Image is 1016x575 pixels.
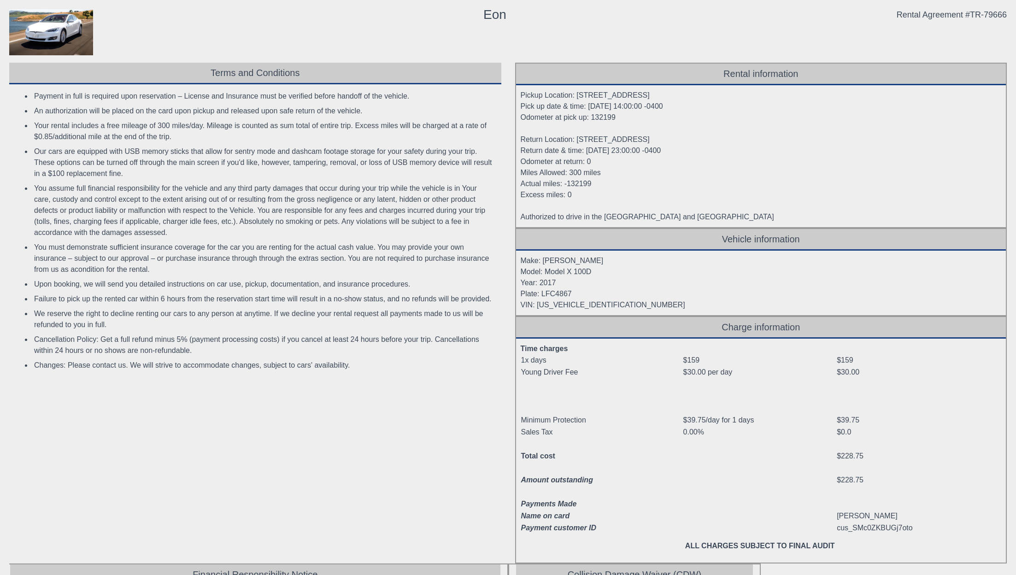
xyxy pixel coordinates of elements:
td: 0.00% [683,426,837,438]
li: Cancellation Policy: Get a full refund minus 5% (payment processing costs) if you cancel at least... [32,332,495,358]
td: $39.75 [836,414,999,426]
td: $30.00 per day [683,366,837,378]
div: Rental information [516,64,1006,85]
div: Rental Agreement #TR-79666 [897,9,1007,20]
li: You must demonstrate sufficient insurance coverage for the car you are renting for the actual cas... [32,240,495,277]
td: Amount outstanding [521,474,683,486]
td: [PERSON_NAME] [836,510,999,522]
li: Failure to pick up the rented car within 6 hours from the reservation start time will result in a... [32,292,495,306]
li: Upon booking, we will send you detailed instructions on car use, pickup, documentation, and insur... [32,277,495,292]
div: Time charges [521,343,1000,354]
td: 1x days [521,354,683,366]
li: Changes: Please contact us. We will strive to accommodate changes, subject to cars' availability. [32,358,495,373]
li: Payment in full is required upon reservation – License and Insurance must be verified before hand... [32,89,495,104]
div: ALL CHARGES SUBJECT TO FINAL AUDIT [527,540,993,552]
td: $30.00 [836,366,999,378]
td: Name on card [521,510,683,522]
td: Payment customer ID [521,522,683,534]
td: Total cost [521,450,683,462]
td: Payments Made [521,498,683,510]
div: Vehicle information [516,229,1006,251]
td: $159 [683,354,837,366]
td: Sales Tax [521,426,683,438]
td: Young Driver Fee [521,366,683,378]
td: $228.75 [836,474,999,486]
li: Your rental includes a free mileage of 300 miles/day. Mileage is counted as sum total of entire t... [32,118,495,144]
div: Make: [PERSON_NAME] Model: Model X 100D Year: 2017 Plate: LFC4867 VIN: [US_VEHICLE_IDENTIFICATION... [516,251,1006,315]
div: Pickup Location: [STREET_ADDRESS] Pick up date & time: [DATE] 14:00:00 -0400 Odometer at pick up:... [516,85,1006,227]
li: Our cars are equipped with USB memory sticks that allow for sentry mode and dashcam footage stora... [32,144,495,181]
td: $39.75/day for 1 days [683,414,837,426]
td: cus_SMc0ZKBUGj7oto [836,522,999,534]
li: An authorization will be placed on the card upon pickup and released upon safe return of the vehi... [32,104,495,118]
div: Eon [483,9,506,20]
li: We reserve the right to decline renting our cars to any person at anytime. If we decline your ren... [32,306,495,332]
td: Minimum Protection [521,414,683,426]
td: $159 [836,354,999,366]
li: You assume full financial responsibility for the vehicle and any third party damages that occur d... [32,181,495,240]
div: Terms and Conditions [9,63,501,84]
td: $228.75 [836,450,999,462]
img: contract_model.jpg [9,9,93,55]
td: $0.0 [836,426,999,438]
div: Charge information [516,317,1006,339]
